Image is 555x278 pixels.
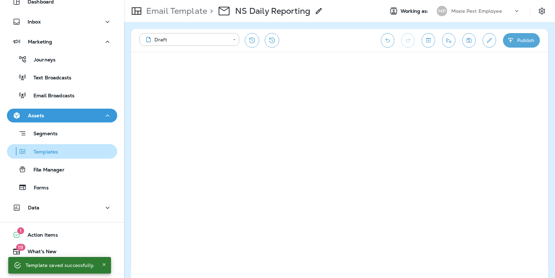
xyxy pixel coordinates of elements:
[483,33,496,48] button: Edit details
[7,162,117,177] button: File Manager
[27,75,71,81] p: Text Broadcasts
[7,144,117,159] button: Templates
[21,249,57,257] span: What's New
[7,70,117,85] button: Text Broadcasts
[28,39,52,44] p: Marketing
[7,228,117,242] button: 1Action Items
[28,19,41,24] p: Inbox
[7,201,117,215] button: Data
[422,33,435,48] button: Toggle preview
[7,245,117,258] button: 19What's New
[462,33,476,48] button: Save
[28,113,44,118] p: Assets
[442,33,455,48] button: Send test email
[7,52,117,67] button: Journeys
[7,109,117,122] button: Assets
[245,33,259,48] button: Restore from previous version
[381,33,394,48] button: Undo
[27,185,49,191] p: Forms
[7,15,117,29] button: Inbox
[265,33,279,48] button: View Changelog
[143,6,207,16] p: Email Template
[27,131,58,138] p: Segments
[401,8,430,14] span: Working as:
[27,57,55,63] p: Journeys
[16,244,25,251] span: 19
[536,5,548,17] button: Settings
[27,167,64,173] p: File Manager
[451,8,502,14] p: Moxie Pest Employee
[7,126,117,141] button: Segments
[27,93,74,99] p: Email Broadcasts
[21,232,58,240] span: Action Items
[7,35,117,49] button: Marketing
[28,205,40,210] p: Data
[144,36,228,43] div: Draft
[7,88,117,102] button: Email Broadcasts
[100,260,108,269] button: Close
[503,33,540,48] button: Publish
[207,6,213,16] p: >
[7,261,117,275] button: Support
[235,6,311,16] p: NS Daily Reporting
[437,6,447,16] div: MP
[27,149,58,156] p: Templates
[17,227,24,234] span: 1
[26,259,94,271] div: Template saved successfully.
[7,180,117,195] button: Forms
